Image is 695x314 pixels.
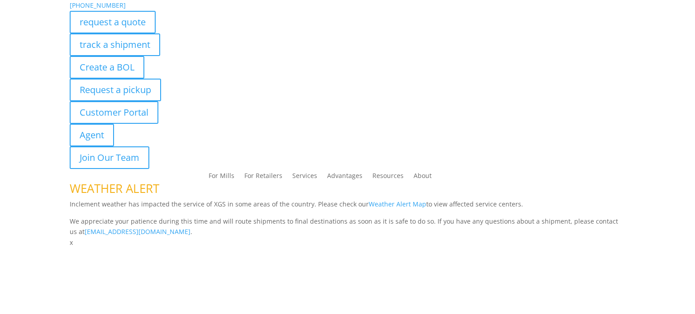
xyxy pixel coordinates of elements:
[70,56,144,79] a: Create a BOL
[372,173,404,183] a: Resources
[292,173,317,183] a: Services
[70,124,114,146] a: Agent
[70,146,149,169] a: Join Our Team
[70,11,156,33] a: request a quote
[70,33,160,56] a: track a shipment
[70,199,626,216] p: Inclement weather has impacted the service of XGS in some areas of the country. Please check our ...
[85,227,190,236] a: [EMAIL_ADDRESS][DOMAIN_NAME]
[70,180,159,197] span: WEATHER ALERT
[70,248,626,266] h1: Contact Us
[327,173,362,183] a: Advantages
[70,1,126,9] a: [PHONE_NUMBER]
[70,266,626,277] p: Complete the form below and a member of our team will be in touch within 24 hours.
[414,173,432,183] a: About
[70,237,626,248] p: x
[369,200,426,208] a: Weather Alert Map
[209,173,234,183] a: For Mills
[244,173,282,183] a: For Retailers
[70,216,626,238] p: We appreciate your patience during this time and will route shipments to final destinations as so...
[70,79,161,101] a: Request a pickup
[70,101,158,124] a: Customer Portal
